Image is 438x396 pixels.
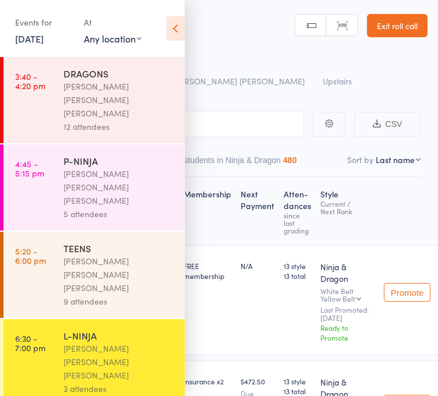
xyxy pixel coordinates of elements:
div: Yellow Belt [320,295,355,302]
div: [PERSON_NAME] [PERSON_NAME] [PERSON_NAME] [63,80,175,120]
div: Style [316,182,379,240]
span: Upstairs [323,75,352,87]
small: Last Promoted: [DATE] [320,306,375,323]
div: DRAGONS [63,67,175,80]
div: White Belt [320,287,375,302]
a: Exit roll call [367,14,428,37]
div: Atten­dances [279,182,316,240]
div: Ready to Promote [320,323,375,342]
div: [PERSON_NAME] [PERSON_NAME] [PERSON_NAME] [63,167,175,207]
button: Other students in Ninja & Dragon480 [161,150,297,176]
time: 3:40 - 4:20 pm [15,72,45,90]
div: Events for [15,13,72,32]
button: CSV [354,112,421,137]
div: [PERSON_NAME] [PERSON_NAME] [PERSON_NAME] [63,254,175,295]
div: Ninja & Dragon [320,261,375,284]
div: P-NINJA [63,154,175,167]
div: 9 attendees [63,295,175,308]
span: 13 total [284,271,311,281]
div: 5 attendees [63,207,175,221]
div: Any location [84,32,142,45]
div: since last grading [284,211,311,234]
span: [PERSON_NAME] [PERSON_NAME] [PERSON_NAME] [104,75,305,87]
div: L-NINJA [63,329,175,342]
div: [PERSON_NAME] [PERSON_NAME] [PERSON_NAME] [63,342,175,382]
div: Membership [179,182,236,240]
a: [DATE] [15,32,44,45]
button: Promote [384,283,430,302]
a: 4:45 -5:15 pmP-NINJA[PERSON_NAME] [PERSON_NAME] [PERSON_NAME]5 attendees [3,144,185,231]
label: Sort by [347,154,373,165]
div: Last name [376,154,415,165]
div: 480 [283,155,296,165]
div: 3 attendees [63,382,175,395]
div: At [84,13,142,32]
time: 5:20 - 6:00 pm [15,246,46,265]
div: Current / Next Rank [320,200,375,215]
span: 13 style [284,261,311,271]
div: TEENS [63,242,175,254]
div: Next Payment [236,182,279,240]
span: 13 style [284,376,311,386]
div: N/A [241,261,274,271]
time: 6:30 - 7:00 pm [15,334,45,352]
span: 13 total [284,386,311,396]
div: Insurance x2 [183,376,231,386]
a: 3:40 -4:20 pmDRAGONS[PERSON_NAME] [PERSON_NAME] [PERSON_NAME]12 attendees [3,57,185,143]
div: 12 attendees [63,120,175,133]
div: FREE membership [183,261,231,281]
a: 5:20 -6:00 pmTEENS[PERSON_NAME] [PERSON_NAME] [PERSON_NAME]9 attendees [3,232,185,318]
time: 4:45 - 5:15 pm [15,159,44,178]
